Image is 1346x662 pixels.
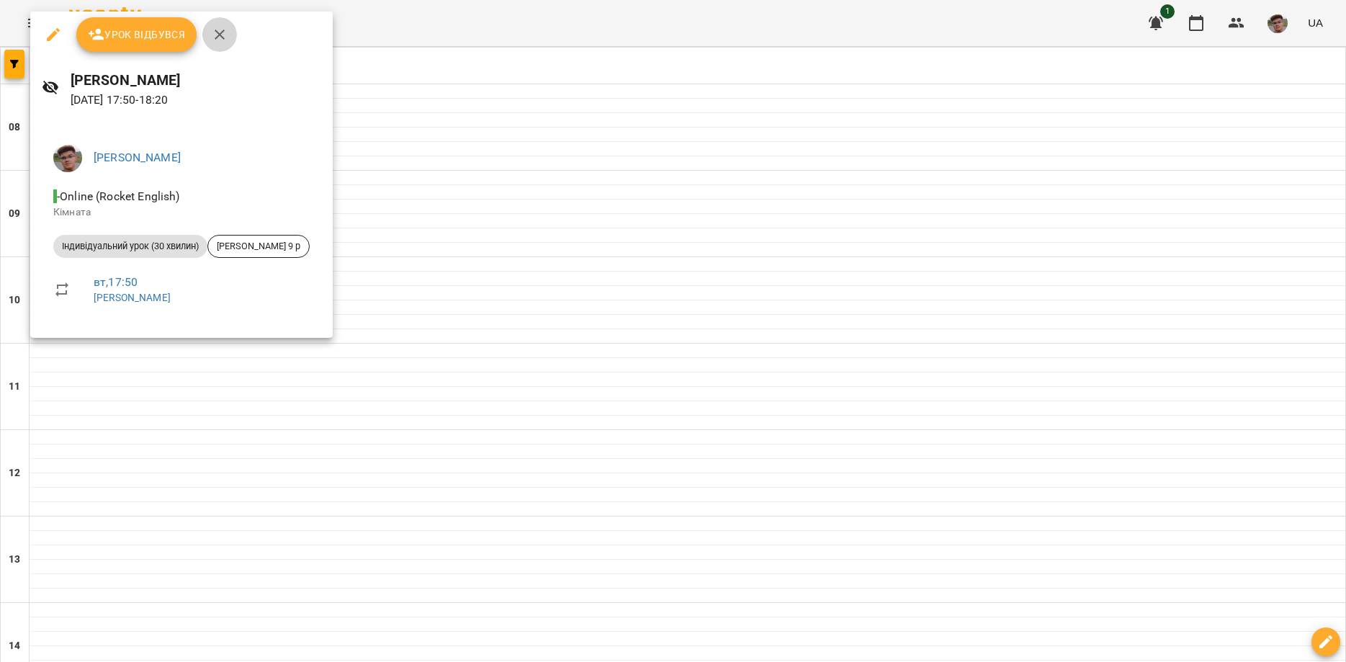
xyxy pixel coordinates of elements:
[208,240,309,253] span: [PERSON_NAME] 9 р
[71,91,321,109] p: [DATE] 17:50 - 18:20
[94,151,181,164] a: [PERSON_NAME]
[76,17,197,52] button: Урок відбувся
[94,292,171,303] a: [PERSON_NAME]
[53,205,310,220] p: Кімната
[71,69,321,91] h6: [PERSON_NAME]
[207,235,310,258] div: [PERSON_NAME] 9 р
[53,143,82,172] img: 01393c9326d881415f159edee754fa25.jpg
[53,240,207,253] span: Індивідуальний урок (30 хвилин)
[88,26,186,43] span: Урок відбувся
[53,189,183,203] span: - Online (Rocket English)
[94,275,138,289] a: вт , 17:50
